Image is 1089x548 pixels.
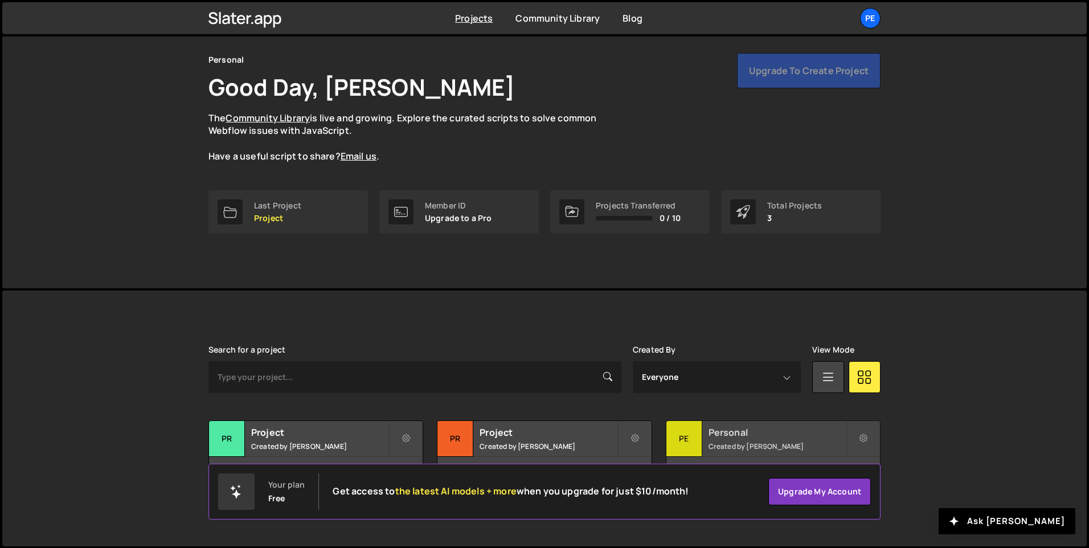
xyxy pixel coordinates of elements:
[660,214,681,223] span: 0 / 10
[709,441,846,451] small: Created by [PERSON_NAME]
[767,214,822,223] p: 3
[939,508,1075,534] button: Ask [PERSON_NAME]
[254,214,301,223] p: Project
[208,345,285,354] label: Search for a project
[209,421,245,457] div: Pr
[666,421,702,457] div: Pe
[226,112,310,124] a: Community Library
[208,112,619,163] p: The is live and growing. Explore the curated scripts to solve common Webflow issues with JavaScri...
[709,426,846,439] h2: Personal
[208,361,621,393] input: Type your project...
[208,190,368,234] a: Last Project Project
[251,426,388,439] h2: Project
[251,441,388,451] small: Created by [PERSON_NAME]
[515,12,600,24] a: Community Library
[208,53,244,67] div: Personal
[333,486,689,497] h2: Get access to when you upgrade for just $10/month!
[633,345,676,354] label: Created By
[596,201,681,210] div: Projects Transferred
[425,201,492,210] div: Member ID
[666,457,880,491] div: 3 pages, last updated by [PERSON_NAME] [DATE]
[209,457,423,491] div: No pages have been added to this project
[623,12,642,24] a: Blog
[268,480,305,489] div: Your plan
[812,345,854,354] label: View Mode
[860,8,881,28] a: Pe
[341,150,376,162] a: Email us
[437,420,652,492] a: Pr Project Created by [PERSON_NAME] No pages have been added to this project
[480,441,617,451] small: Created by [PERSON_NAME]
[254,201,301,210] div: Last Project
[455,12,493,24] a: Projects
[268,494,285,503] div: Free
[208,420,423,492] a: Pr Project Created by [PERSON_NAME] No pages have been added to this project
[437,457,651,491] div: No pages have been added to this project
[768,478,871,505] a: Upgrade my account
[480,426,617,439] h2: Project
[395,485,517,497] span: the latest AI models + more
[666,420,881,492] a: Pe Personal Created by [PERSON_NAME] 3 pages, last updated by [PERSON_NAME] [DATE]
[425,214,492,223] p: Upgrade to a Pro
[767,201,822,210] div: Total Projects
[208,71,515,103] h1: Good Day, [PERSON_NAME]
[437,421,473,457] div: Pr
